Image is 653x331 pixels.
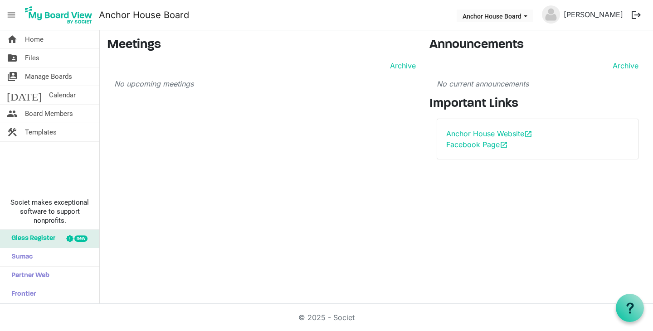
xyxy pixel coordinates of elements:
span: menu [3,6,20,24]
span: Sumac [7,248,33,266]
span: Manage Boards [25,67,72,86]
h3: Important Links [429,96,646,112]
a: © 2025 - Societ [298,313,355,322]
span: [DATE] [7,86,42,104]
span: Partner Web [7,267,49,285]
img: no-profile-picture.svg [542,5,560,24]
button: logout [627,5,646,24]
img: My Board View Logo [22,4,95,26]
a: My Board View Logo [22,4,99,26]
button: Anchor House Board dropdownbutton [457,10,533,22]
a: Facebook Pageopen_in_new [446,140,508,149]
span: Societ makes exceptional software to support nonprofits. [4,198,95,225]
span: Calendar [49,86,76,104]
span: Glass Register [7,230,55,248]
span: open_in_new [524,130,532,138]
a: [PERSON_NAME] [560,5,627,24]
p: No current announcements [437,78,639,89]
span: folder_shared [7,49,18,67]
span: Templates [25,123,57,141]
span: Frontier [7,285,36,303]
span: open_in_new [500,141,508,149]
span: people [7,105,18,123]
div: new [74,235,88,242]
span: switch_account [7,67,18,86]
h3: Announcements [429,38,646,53]
a: Anchor House Websiteopen_in_new [446,129,532,138]
a: Archive [609,60,638,71]
span: home [7,30,18,48]
span: Files [25,49,39,67]
span: Board Members [25,105,73,123]
h3: Meetings [107,38,416,53]
p: No upcoming meetings [114,78,416,89]
a: Archive [386,60,416,71]
a: Anchor House Board [99,6,189,24]
span: construction [7,123,18,141]
span: Home [25,30,44,48]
